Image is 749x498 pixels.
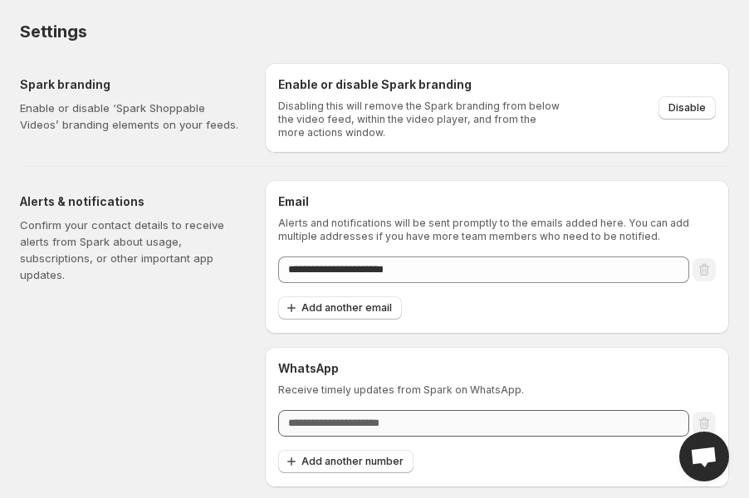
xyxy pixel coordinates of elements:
button: Add another number [278,450,414,473]
a: Open chat [679,432,729,481]
button: Add another email [278,296,402,320]
span: Add another number [301,455,404,468]
p: Enable or disable ‘Spark Shoppable Videos’ branding elements on your feeds. [20,100,238,133]
span: Disable [668,101,706,115]
span: Settings [20,22,86,41]
button: Disable [658,96,716,120]
h6: Email [278,193,716,210]
h6: WhatsApp [278,360,716,377]
p: Alerts and notifications will be sent promptly to the emails added here. You can add multiple add... [278,217,716,243]
p: Receive timely updates from Spark on WhatsApp. [278,383,716,397]
h6: Enable or disable Spark branding [278,76,561,93]
p: Confirm your contact details to receive alerts from Spark about usage, subscriptions, or other im... [20,217,238,283]
span: Add another email [301,301,392,315]
h5: Spark branding [20,76,238,93]
h5: Alerts & notifications [20,193,238,210]
p: Disabling this will remove the Spark branding from below the video feed, within the video player,... [278,100,561,139]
